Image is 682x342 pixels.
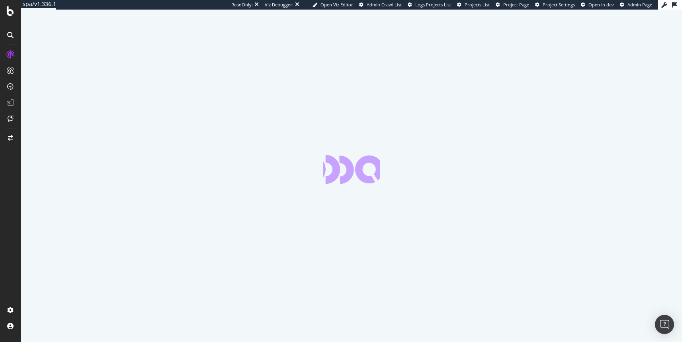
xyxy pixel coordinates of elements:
[620,2,652,8] a: Admin Page
[627,2,652,8] span: Admin Page
[465,2,490,8] span: Projects List
[265,2,293,8] div: Viz Debugger:
[320,2,353,8] span: Open Viz Editor
[535,2,575,8] a: Project Settings
[503,2,529,8] span: Project Page
[367,2,402,8] span: Admin Crawl List
[231,2,253,8] div: ReadOnly:
[496,2,529,8] a: Project Page
[581,2,614,8] a: Open in dev
[408,2,451,8] a: Logs Projects List
[655,315,674,334] div: Open Intercom Messenger
[543,2,575,8] span: Project Settings
[313,2,353,8] a: Open Viz Editor
[457,2,490,8] a: Projects List
[415,2,451,8] span: Logs Projects List
[359,2,402,8] a: Admin Crawl List
[588,2,614,8] span: Open in dev
[323,155,380,184] div: animation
